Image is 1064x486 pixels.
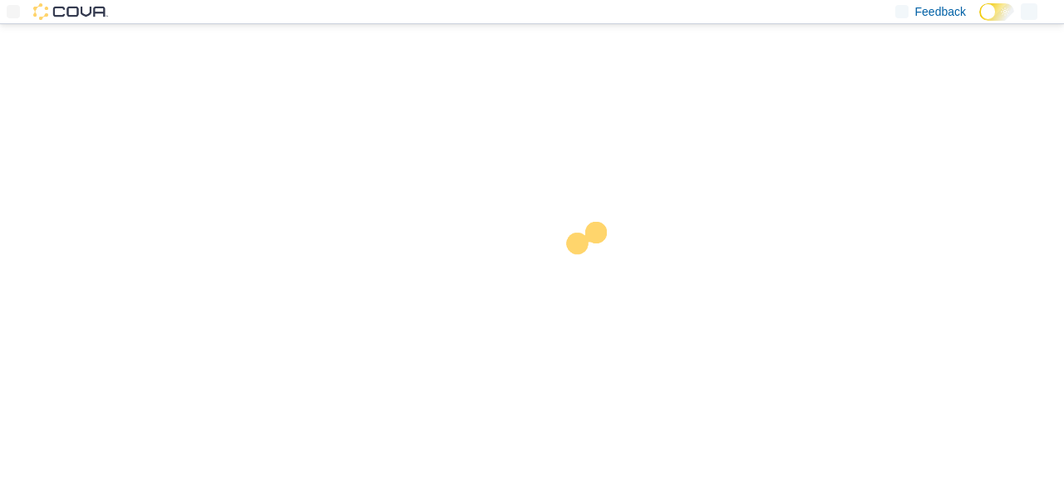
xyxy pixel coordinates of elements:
img: Cova [33,3,108,20]
input: Dark Mode [979,3,1014,21]
span: Feedback [915,3,966,20]
span: Dark Mode [979,21,980,22]
img: cova-loader [532,209,657,334]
